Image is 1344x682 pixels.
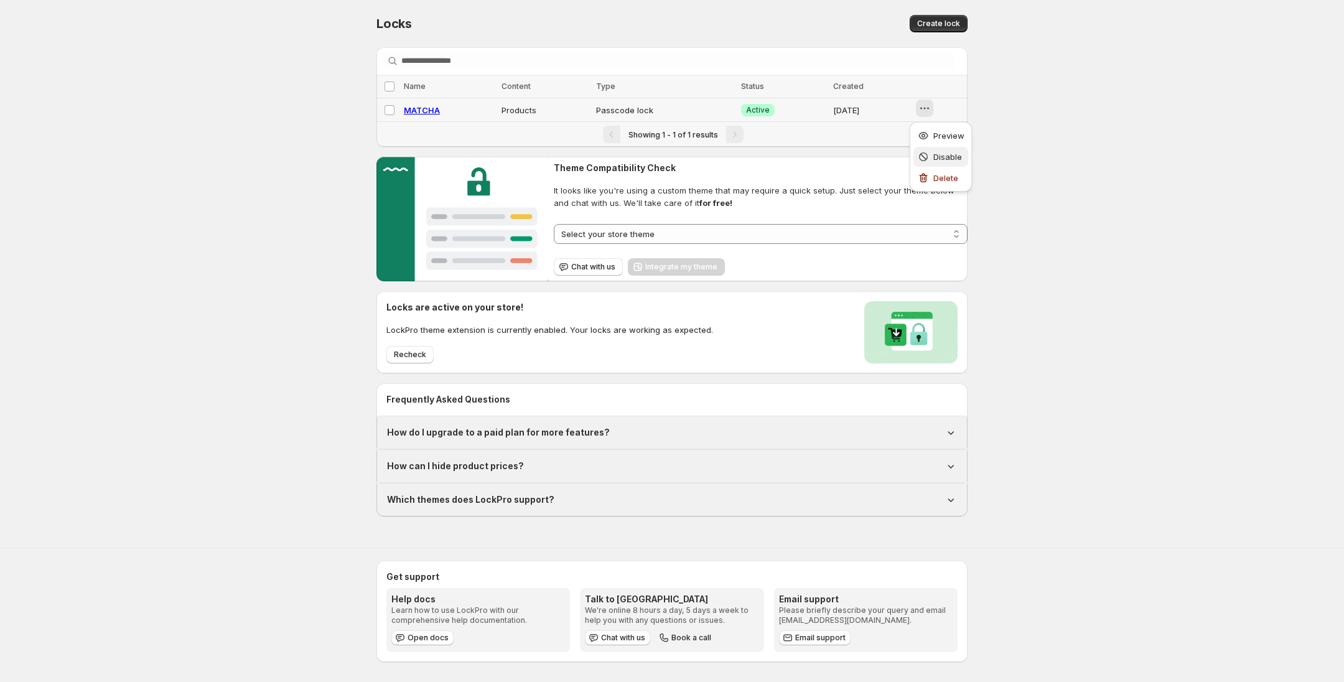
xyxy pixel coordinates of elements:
strong: for free! [699,198,732,208]
span: Book a call [671,633,711,643]
nav: Pagination [376,121,968,147]
td: Products [498,98,592,122]
a: Email support [779,630,851,645]
p: LockPro theme extension is currently enabled. Your locks are working as expected. [386,324,713,336]
button: Chat with us [554,258,623,276]
span: Chat with us [601,633,645,643]
h1: Which themes does LockPro support? [387,493,554,506]
img: Locks activated [864,301,958,363]
h2: Get support [386,571,958,583]
span: Delete [933,173,958,183]
h2: Locks are active on your store! [386,301,713,314]
span: It looks like you're using a custom theme that may require a quick setup. Just select your theme ... [554,184,968,209]
span: Created [833,82,864,91]
span: Chat with us [571,262,615,272]
span: Locks [376,16,412,31]
span: Showing 1 - 1 of 1 results [628,130,718,139]
h2: Theme Compatibility Check [554,162,968,174]
span: Create lock [917,19,960,29]
span: Open docs [408,633,449,643]
h3: Email support [779,593,953,605]
a: MATCHA [404,105,440,115]
h3: Help docs [391,593,565,605]
h1: How can I hide product prices? [387,460,524,472]
h2: Frequently Asked Questions [386,393,958,406]
a: Open docs [391,630,454,645]
span: Email support [795,633,846,643]
p: Please briefly describe your query and email [EMAIL_ADDRESS][DOMAIN_NAME]. [779,605,953,625]
span: Preview [933,131,964,141]
td: Passcode lock [592,98,737,122]
span: Disable [933,152,962,162]
button: Create lock [910,15,968,32]
span: Type [596,82,615,91]
h1: How do I upgrade to a paid plan for more features? [387,426,610,439]
h3: Talk to [GEOGRAPHIC_DATA] [585,593,758,605]
p: Learn how to use LockPro with our comprehensive help documentation. [391,605,565,625]
button: Recheck [386,346,434,363]
span: Status [741,82,764,91]
span: Active [746,105,770,115]
img: Customer support [376,157,549,281]
button: Book a call [655,630,716,645]
p: We're online 8 hours a day, 5 days a week to help you with any questions or issues. [585,605,758,625]
span: Content [502,82,531,91]
button: Chat with us [585,630,650,645]
td: [DATE] [829,98,915,122]
span: Recheck [394,350,426,360]
span: Name [404,82,426,91]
